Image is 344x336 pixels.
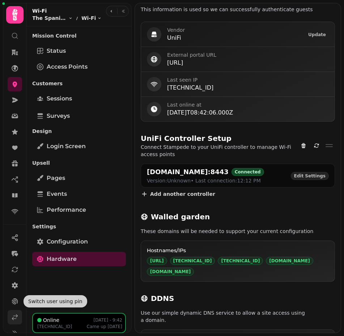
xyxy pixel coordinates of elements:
button: The Spanish Butcher - [GEOGRAPHIC_DATA] [32,14,73,22]
p: [DATE]T08:42:06.000Z [167,108,329,117]
p: Customers [32,77,126,90]
a: Performance [32,203,126,217]
a: Surveys [32,109,126,123]
h2: Wi-Fi [32,7,102,14]
span: Edit Settings [294,174,326,178]
p: Design [32,125,126,138]
div: [TECHNICAL_ID] [218,257,263,265]
p: Connect Stampede to your UniFi controller to manage Wi-Fi access points [141,143,297,158]
a: Login screen [32,139,126,154]
div: Version: Unknown • Last connection: 12:12 PM [147,177,264,184]
p: Vendor [167,26,300,34]
h2: [DOMAIN_NAME]:8443 [147,167,229,177]
p: [TECHNICAL_ID] [167,83,329,92]
p: [URL] [167,59,329,67]
button: Edit Settings [291,172,329,180]
div: Connected [232,168,264,176]
p: Upsell [32,156,126,169]
p: [TECHNICAL_ID] [37,324,72,329]
button: Update [305,31,329,38]
h2: Walled garden [151,212,210,222]
p: These domains will be needed to support your current configuration [141,228,326,235]
div: [DOMAIN_NAME] [266,257,313,265]
span: Performance [47,206,86,214]
a: Events [32,187,126,201]
div: Switch user using pin [24,295,87,307]
p: Last seen IP [167,76,329,83]
button: Online[DATE] - 9:42[TECHNICAL_ID]Came up[DATE] [32,313,126,333]
a: Access Points [32,60,126,74]
span: Came up [87,324,106,329]
a: Configuration [32,234,126,249]
span: Configuration [47,237,88,246]
p: Use our simple dynamic DNS service to allow a site access using a domain. [141,309,326,324]
p: Mission Control [32,29,126,42]
a: Pages [32,171,126,185]
p: Settings [32,220,126,233]
p: UniFi [167,34,300,42]
p: Online [43,316,59,324]
p: Last online at [167,101,329,108]
span: Add another controller [150,191,215,197]
button: Delete [297,139,310,152]
span: The Spanish Butcher - [GEOGRAPHIC_DATA] [32,14,67,22]
nav: breadcrumb [32,14,102,22]
a: Hardware [32,252,126,266]
span: Status [47,47,66,55]
span: Surveys [47,112,70,120]
button: Refresh [310,139,323,152]
h2: UniFi Controller Setup [141,133,232,143]
h3: Hostnames/IPs [147,247,329,254]
button: Wi-Fi [81,14,102,22]
span: [DATE] [107,324,122,329]
span: Hardware [47,255,77,263]
a: Sessions [32,91,126,106]
p: This information is used so we can successfully authenticate guests [141,6,326,13]
span: Login screen [47,142,86,151]
div: [TECHNICAL_ID] [170,257,215,265]
span: Pages [47,174,65,182]
div: [URL] [147,257,167,265]
button: View Details [323,140,335,151]
h2: DDNS [151,293,174,303]
p: [DATE] - 9:42 [94,317,123,323]
a: Status [32,44,126,58]
span: Sessions [47,94,72,103]
div: [DOMAIN_NAME] [147,268,194,276]
p: External portal URL [167,51,329,59]
span: Access Points [47,63,88,71]
span: Update [308,33,326,37]
button: Add another controller [141,190,215,198]
span: Events [47,190,67,198]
